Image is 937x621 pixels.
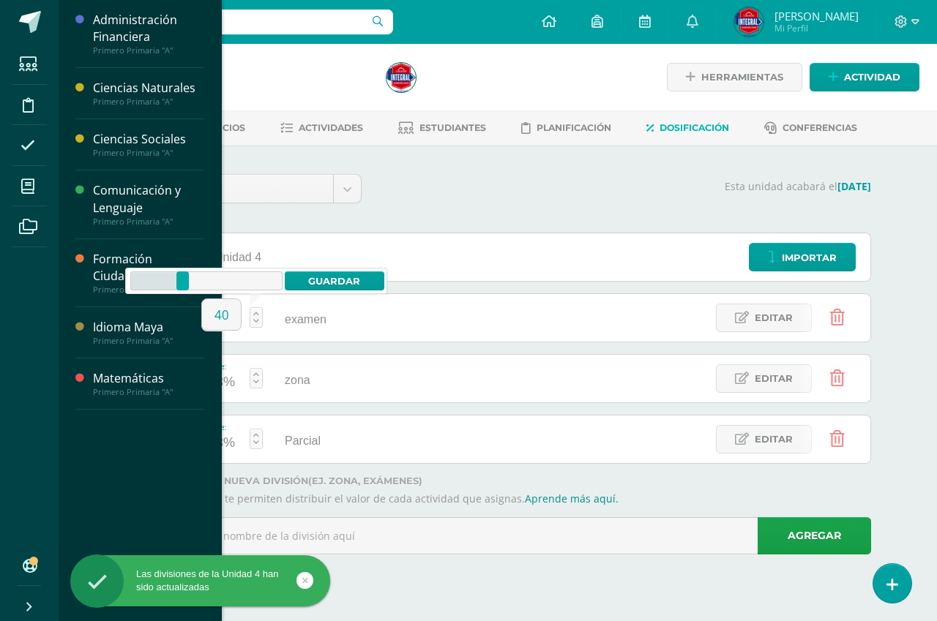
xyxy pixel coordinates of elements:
[285,313,326,325] span: examen
[93,80,204,97] div: Ciencias Naturales
[387,63,416,92] img: f13dc2cf2884ab7a474128d11d9ad4aa.png
[783,122,857,133] span: Conferencias
[285,434,321,447] span: Parcial
[525,492,619,505] a: Aprende más aquí.
[93,182,204,226] a: Comunicación y LenguajePrimero Primaria "A"
[93,336,204,346] div: Primero Primaria "A"
[701,64,783,91] span: Herramientas
[285,374,310,386] span: zona
[419,122,486,133] span: Estudiantes
[837,179,871,193] strong: [DATE]
[154,492,871,505] p: Las divisiones te permiten distribuir el valor de cada actividad que asignas.
[774,9,859,23] span: [PERSON_NAME]
[734,7,764,37] img: f13dc2cf2884ab7a474128d11d9ad4aa.png
[755,426,793,453] span: Editar
[93,148,204,158] div: Primero Primaria "A"
[398,116,486,140] a: Estudiantes
[114,80,369,94] div: Primero Primaria 'A'
[93,131,204,148] div: Ciencias Sociales
[93,97,204,107] div: Primero Primaria "A"
[810,63,919,91] a: Actividad
[200,233,276,281] div: Unidad 4
[521,116,611,140] a: Planificación
[782,244,837,271] span: Importar
[93,251,204,295] a: Formación CiudadanaPrimero Primaria "A"
[93,131,204,158] a: Ciencias SocialesPrimero Primaria "A"
[285,271,385,290] a: Guardar
[280,116,363,140] a: Actividades
[299,122,363,133] span: Actividades
[93,217,204,227] div: Primero Primaria "A"
[93,370,204,387] div: Matemáticas
[125,175,361,203] a: Unidad 4
[844,64,900,91] span: Actividad
[93,251,204,285] div: Formación Ciudadana
[93,80,204,107] a: Ciencias NaturalesPrimero Primaria "A"
[114,60,369,80] h1: Idioma Maya
[154,518,870,554] input: Escribe el nombre de la división aquí
[755,304,793,331] span: Editar
[93,319,204,336] div: Idioma Maya
[70,568,330,594] div: Las divisiones de la Unidad 4 han sido actualizadas
[758,517,871,554] a: Agregar
[93,370,204,397] a: MatemáticasPrimero Primaria "A"
[667,63,802,91] a: Herramientas
[755,365,793,392] span: Editar
[646,116,729,140] a: Dosificación
[93,45,204,56] div: Primero Primaria "A"
[774,22,859,34] span: Mi Perfil
[93,319,204,346] a: Idioma MayaPrimero Primaria "A"
[93,12,204,56] a: Administración FinancieraPrimero Primaria "A"
[68,10,393,34] input: Busca un usuario...
[379,180,871,193] p: Esta unidad acabará el
[749,243,856,271] a: Importar
[537,122,611,133] span: Planificación
[308,475,422,486] strong: (ej. Zona, Exámenes)
[154,475,871,486] label: Agrega una nueva división
[93,12,204,45] div: Administración Financiera
[93,285,204,295] div: Primero Primaria "A"
[93,182,204,216] div: Comunicación y Lenguaje
[660,122,729,133] span: Dosificación
[764,116,857,140] a: Conferencias
[136,175,322,203] span: Unidad 4
[93,387,204,397] div: Primero Primaria "A"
